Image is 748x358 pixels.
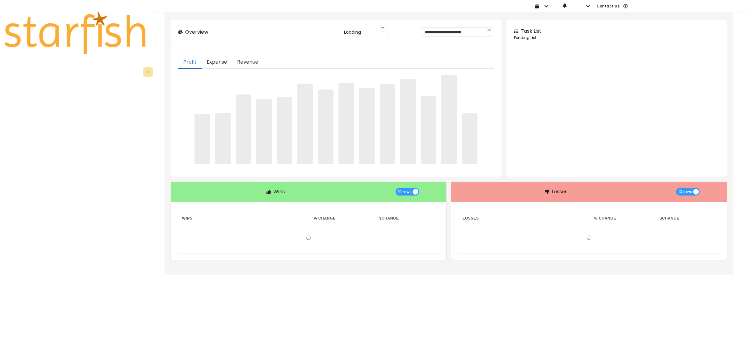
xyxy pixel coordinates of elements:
button: Profit [178,56,202,69]
span: ‌ [256,99,272,164]
p: Wins [273,188,285,196]
span: ‌ [338,83,354,164]
p: Losses [552,188,568,196]
span: 10 rows [398,188,412,196]
span: ‌ [297,84,313,164]
span: 10 rows [678,188,692,196]
th: % Change [589,215,655,222]
th: Wins [177,215,309,222]
span: ‌ [400,79,416,164]
span: ‌ [380,84,395,164]
span: ‌ [194,114,210,164]
span: ‌ [277,97,292,164]
th: $ Change [374,215,440,222]
span: ‌ [462,113,477,164]
span: ‌ [441,75,457,164]
span: ‌ [236,94,251,164]
button: Expense [202,56,232,69]
th: $ Change [655,215,721,222]
span: ‌ [421,96,436,164]
p: Overview [185,28,208,36]
p: Pending List [514,35,719,41]
span: ‌ [318,89,333,164]
span: Loading [344,26,361,39]
button: Revenue [232,56,263,69]
span: ‌ [359,88,375,164]
th: Losses [458,215,589,222]
p: Task List [521,27,541,35]
th: % Change [309,215,374,222]
span: ‌ [215,113,231,164]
